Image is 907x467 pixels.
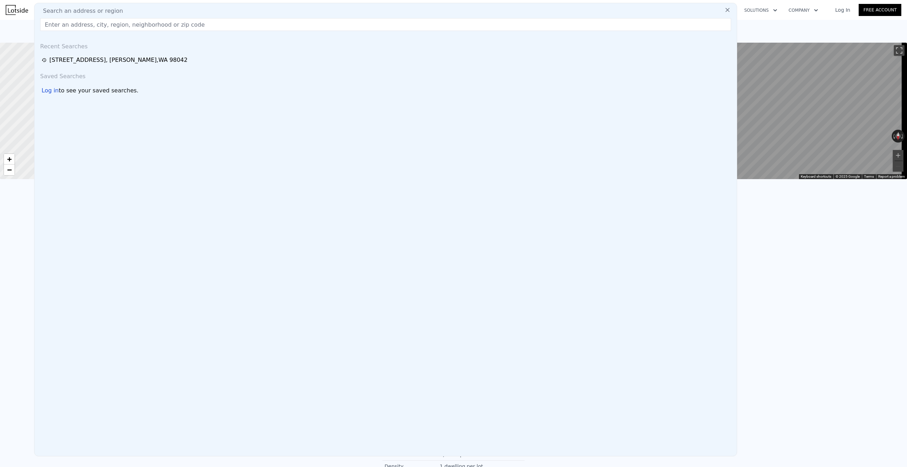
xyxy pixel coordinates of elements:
div: Saved Searches [37,66,734,84]
button: Zoom in [893,150,903,161]
div: Recent Searches [37,37,734,54]
button: Reset the view [895,130,901,143]
div: Log in [42,86,59,95]
span: Search an address or region [37,7,123,15]
a: Terms (opens in new tab) [864,175,874,178]
button: Rotate counterclockwise [892,130,896,143]
a: Report a problem [878,175,905,178]
a: Zoom in [4,154,15,165]
div: [STREET_ADDRESS] , [PERSON_NAME] , WA 98042 [49,56,188,64]
img: Lotside [6,5,28,15]
span: © 2025 Google [836,175,860,178]
button: Toggle fullscreen view [894,45,905,56]
button: Solutions [739,4,783,17]
a: Log In [827,6,859,14]
button: Zoom out [893,161,903,172]
a: Free Account [859,4,901,16]
a: [STREET_ADDRESS], [PERSON_NAME],WA 98042 [42,56,732,64]
span: to see your saved searches. [59,86,138,95]
button: Rotate clockwise [901,130,905,143]
button: Company [783,4,824,17]
span: + [7,155,12,163]
span: − [7,165,12,174]
input: Enter an address, city, region, neighborhood or zip code [40,18,731,31]
button: Keyboard shortcuts [801,174,831,179]
a: Zoom out [4,165,15,175]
